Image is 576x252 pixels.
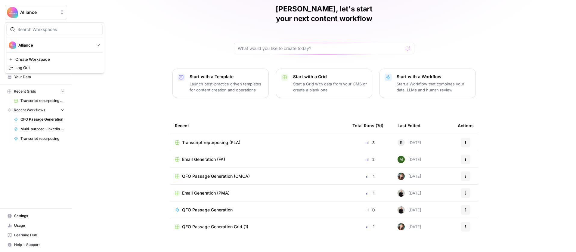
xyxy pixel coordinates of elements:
[11,96,67,106] a: Transcript repurposing (PLA)
[182,140,240,146] span: Transcript repurposing (PLA)
[175,117,343,134] div: Recent
[175,140,343,146] a: Transcript repurposing (PLA)
[398,156,421,163] div: [DATE]
[5,221,67,230] a: Usage
[182,173,250,179] span: QFO Passage Generation (CMOA)
[293,81,367,93] p: Start a Grid with data from your CMS or create a blank one
[14,74,64,80] span: Your Data
[5,211,67,221] a: Settings
[398,206,421,214] div: [DATE]
[5,5,67,20] button: Workspace: Alliance
[172,69,269,98] button: Start with a TemplateLaunch best-practice driven templates for content creation and operations
[398,189,421,197] div: [DATE]
[398,189,405,197] img: rzyuksnmva7rad5cmpd7k6b2ndco
[5,230,67,240] a: Learning Hub
[15,56,98,62] span: Create Workspace
[352,190,388,196] div: 1
[17,26,99,32] input: Search Workspaces
[352,140,388,146] div: 3
[276,69,372,98] button: Start with a GridStart a Grid with data from your CMS or create a blank one
[238,45,403,51] input: What would you like to create today?
[190,74,264,80] p: Start with a Template
[398,206,405,214] img: rzyuksnmva7rad5cmpd7k6b2ndco
[14,89,36,94] span: Recent Grids
[398,173,405,180] img: auytl9ei5tcnqodk4shm8exxpdku
[175,173,343,179] a: QFO Passage Generation (CMOA)
[175,156,343,162] a: Email Generation (FA)
[11,134,67,143] a: Transcript repurposing
[20,136,64,141] span: Transcript repurposing
[175,190,343,196] a: Email Generation (PMA)
[352,156,388,162] div: 2
[398,117,420,134] div: Last Edited
[7,7,18,18] img: Alliance Logo
[175,224,343,230] a: QFO Passage Generation Grid (1)
[5,240,67,250] button: Help + Support
[398,156,405,163] img: l5bw1boy7i1vzeyb5kvp5qo3zmc4
[11,115,67,124] a: QFO Passage Generation
[234,4,414,23] h1: [PERSON_NAME], let's start your next content workflow
[20,98,64,103] span: Transcript repurposing (PLA)
[182,224,248,230] span: QFO Passage Generation Grid (1)
[20,117,64,122] span: QFO Passage Generation
[182,156,225,162] span: Email Generation (FA)
[352,117,383,134] div: Total Runs (7d)
[18,42,92,48] span: Alliance
[14,107,45,113] span: Recent Workflows
[352,173,388,179] div: 1
[11,124,67,134] a: Multi-purpose LinkedIn Workflow
[20,126,64,132] span: Multi-purpose LinkedIn Workflow
[14,232,64,238] span: Learning Hub
[5,87,67,96] button: Recent Grids
[20,9,57,15] span: Alliance
[182,190,230,196] span: Email Generation (PMA)
[400,140,402,146] span: R
[190,81,264,93] p: Launch best-practice driven templates for content creation and operations
[5,22,104,73] div: Workspace: Alliance
[15,65,98,71] span: Log Out
[379,69,476,98] button: Start with a WorkflowStart a Workflow that combines your data, LLMs and human review
[352,224,388,230] div: 1
[14,213,64,219] span: Settings
[182,207,233,213] span: QFO Passage Generation
[14,223,64,228] span: Usage
[458,117,474,134] div: Actions
[5,72,67,82] a: Your Data
[352,207,388,213] div: 0
[398,223,405,230] img: auytl9ei5tcnqodk4shm8exxpdku
[6,55,103,63] a: Create Workspace
[398,139,421,146] div: [DATE]
[293,74,367,80] p: Start with a Grid
[397,81,471,93] p: Start a Workflow that combines your data, LLMs and human review
[397,74,471,80] p: Start with a Workflow
[6,63,103,72] a: Log Out
[9,41,16,49] img: Alliance Logo
[398,173,421,180] div: [DATE]
[398,223,421,230] div: [DATE]
[5,106,67,115] button: Recent Workflows
[14,242,64,247] span: Help + Support
[175,207,343,213] a: QFO Passage Generation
